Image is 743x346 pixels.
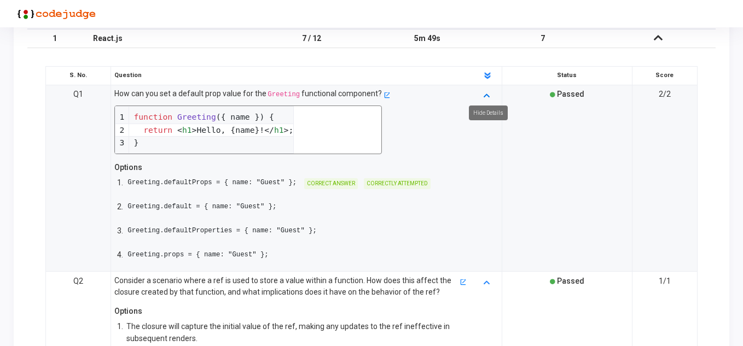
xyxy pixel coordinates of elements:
[46,85,111,272] td: Q1
[109,69,471,81] div: Question
[126,226,318,235] code: Greeting.defaultProperties = { name: "Guest" };
[557,277,584,285] span: Passed
[114,305,142,317] div: Options
[126,320,466,344] p: The closure will capture the initial value of the ref, making any updates to the ref ineffective ...
[114,225,126,237] span: 3.
[114,177,126,189] span: 1.
[143,125,172,134] span: return
[254,29,370,48] td: 7 / 12
[114,161,142,173] div: Options
[304,178,358,189] span: CORRECT ANSWER
[380,30,474,48] div: 5m 49s
[46,66,111,85] th: S. No.
[266,90,301,99] code: Greeting
[460,279,466,285] mat-icon: open_in_new
[177,125,196,134] span: < >
[114,201,126,213] span: 2.
[114,320,126,332] span: 1.
[14,3,96,25] img: logo
[274,125,284,134] span: h1
[469,105,508,120] div: Hide Details
[182,125,192,134] span: h1
[364,178,431,189] span: CORRECTLY ATTEMPTED
[27,29,82,48] td: 1
[126,202,278,211] code: Greeting.default = { name: "Guest" };
[93,30,243,48] div: React.js
[129,107,294,124] td: ( ) {
[632,66,697,85] th: Score
[264,125,288,134] span: </ >
[557,90,584,98] span: Passed
[177,112,216,121] span: Greeting
[177,125,288,134] span: Hello, {name}!
[659,277,671,285] span: 1/1
[133,112,172,121] span: function
[126,178,298,187] code: Greeting.defaultProps = { name: "Guest" };
[659,90,671,98] span: 2/2
[129,136,294,153] td: }
[485,29,600,48] td: 7
[502,66,632,85] th: Status
[114,88,382,99] p: How can you set a default prop value for the functional component?
[221,112,260,121] span: { name }
[384,92,390,98] mat-icon: open_in_new
[126,250,270,259] code: Greeting.props = { name: "Guest" };
[114,249,126,261] span: 4.
[114,275,458,298] p: Consider a scenario where a ref is used to store a value within a function. How does this affect ...
[129,124,294,136] td: ;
